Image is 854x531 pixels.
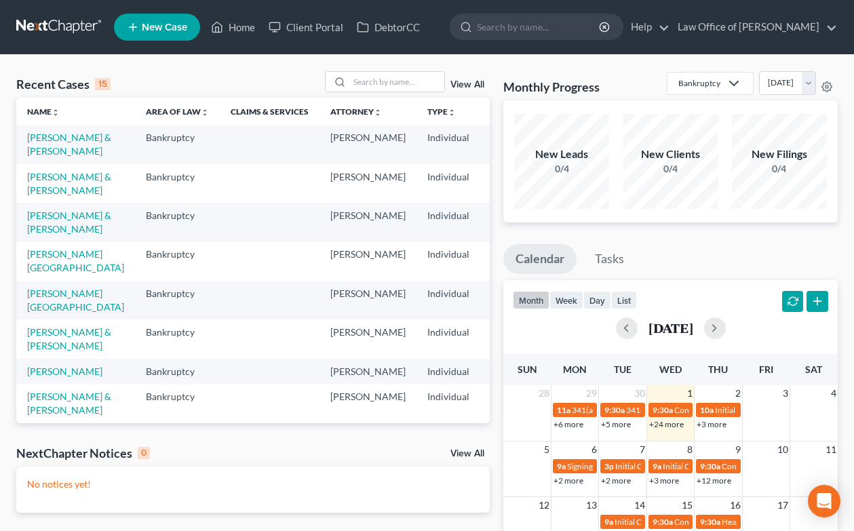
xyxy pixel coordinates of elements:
td: [PERSON_NAME] [319,242,416,281]
div: Open Intercom Messenger [808,485,840,517]
span: 16 [729,497,742,513]
td: [PERSON_NAME] [319,359,416,384]
div: 0/4 [732,162,827,176]
span: 10a [700,405,714,415]
span: 29 [585,385,598,401]
div: New Clients [623,146,718,162]
a: Tasks [583,244,636,274]
span: 6 [590,441,598,458]
a: View All [450,80,484,90]
a: [PERSON_NAME] & [PERSON_NAME] [27,132,111,157]
td: Bankruptcy [135,359,220,384]
a: [PERSON_NAME][GEOGRAPHIC_DATA] [27,288,124,313]
a: Typeunfold_more [427,106,456,117]
td: Bankruptcy [135,384,220,422]
a: [PERSON_NAME] & [PERSON_NAME] [27,171,111,196]
a: +6 more [554,419,583,429]
td: Individual [416,281,480,319]
span: Sun [518,363,537,375]
a: Attorneyunfold_more [330,106,382,117]
a: +3 more [697,419,726,429]
a: [PERSON_NAME][GEOGRAPHIC_DATA] [27,248,124,273]
span: 3 [781,385,790,401]
a: [PERSON_NAME] & [PERSON_NAME] [27,326,111,351]
span: 15 [680,497,694,513]
i: unfold_more [52,109,60,117]
td: [PERSON_NAME] [319,125,416,163]
span: 9:30a [653,405,673,415]
span: Hearing for [PERSON_NAME] [722,517,828,527]
span: Tue [614,363,632,375]
span: Fri [759,363,773,375]
div: 0/4 [514,162,609,176]
span: 11 [824,441,838,458]
i: unfold_more [201,109,209,117]
button: list [611,291,637,309]
td: [PERSON_NAME] [319,164,416,203]
a: Law Office of [PERSON_NAME] [671,15,837,39]
span: 9:30a [653,517,673,527]
i: unfold_more [374,109,382,117]
span: 7 [638,441,646,458]
div: 0 [138,447,150,459]
td: [PERSON_NAME] [319,423,416,475]
td: Bankruptcy [135,319,220,358]
span: Signing Appointment [567,461,642,471]
div: Bankruptcy [678,77,720,89]
span: 30 [633,385,646,401]
div: 15 [95,78,111,90]
td: Individual [416,203,480,241]
span: 14 [633,497,646,513]
span: 13 [585,497,598,513]
td: Bankruptcy [135,423,220,475]
span: Initial Consultation Appointment [615,517,731,527]
span: Thu [708,363,728,375]
td: WAWB [480,359,547,384]
span: 10 [776,441,790,458]
td: WAWB [480,164,547,203]
a: +2 more [554,475,583,486]
span: 341(a) meeting for [PERSON_NAME] [626,405,757,415]
span: 2 [734,385,742,401]
td: WAWB [480,242,547,281]
a: Help [624,15,669,39]
td: WAWB [480,319,547,358]
td: [PERSON_NAME] [319,384,416,422]
a: [PERSON_NAME] & [PERSON_NAME] [27,210,111,235]
a: Client Portal [262,15,350,39]
td: Individual [416,125,480,163]
span: Sat [805,363,822,375]
span: 9 [734,441,742,458]
input: Search by name... [477,14,601,39]
td: WAWB [480,384,547,422]
td: Bankruptcy [135,125,220,163]
span: 12 [537,497,551,513]
button: day [583,291,611,309]
td: [PERSON_NAME] [319,319,416,358]
td: Bankruptcy [135,164,220,203]
p: No notices yet! [27,477,479,491]
a: View All [450,449,484,458]
span: 9a [653,461,661,471]
span: 3p [604,461,614,471]
a: +2 more [601,475,631,486]
span: 4 [830,385,838,401]
span: Wed [659,363,682,375]
i: unfold_more [448,109,456,117]
span: 28 [537,385,551,401]
span: 9a [557,461,566,471]
td: Individual [416,319,480,358]
h2: [DATE] [648,321,693,335]
td: WAWB [480,125,547,163]
span: 1 [686,385,694,401]
span: 9:30a [700,461,720,471]
span: Mon [563,363,587,375]
span: 8 [686,441,694,458]
span: 341(a) meeting for [PERSON_NAME] [572,405,703,415]
td: WAWB [480,281,547,319]
button: week [549,291,583,309]
div: Recent Cases [16,76,111,92]
td: WAWB [480,423,547,475]
span: 9:30a [604,405,625,415]
h3: Monthly Progress [503,79,600,95]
